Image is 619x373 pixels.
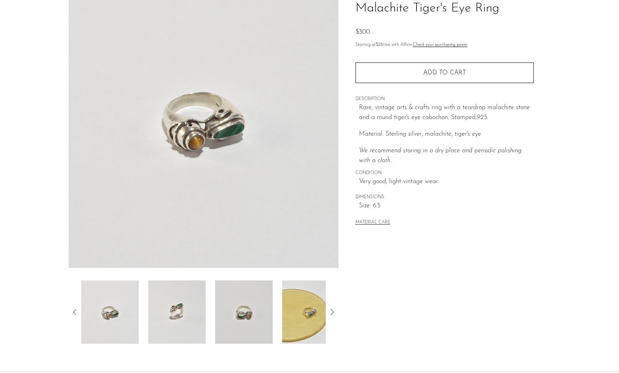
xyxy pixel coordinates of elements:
span: DIMENSIONS [355,194,534,201]
p: Material: Sterling silver, malachite, tiger's eye. [359,129,534,140]
span: $300 [355,29,370,35]
img: Malachite Tiger's Eye Ring [81,280,139,344]
img: Malachite Tiger's Eye Ring [148,280,206,344]
span: Size: 6.5 [359,201,534,211]
img: Malachite Tiger's Eye Ring [282,280,340,344]
span: Very good; light vintage wear. [359,177,534,187]
span: DESCRIPTION [355,96,534,103]
button: MATERIAL CARE [355,220,390,226]
p: Starting at /mo with Affirm. [355,42,534,49]
button: Add to cart [355,62,534,83]
p: Rare, vintage arts & crafts ring with a teardrop malachite stone and a round tiger's eye cabochon... [359,103,534,123]
span: $28 [376,43,383,47]
a: Check your purchasing power - Learn more about Affirm Financing (opens in modal) [413,43,468,47]
span: CONDITION [355,170,534,177]
em: 925. [477,114,488,121]
img: Malachite Tiger's Eye Ring [215,280,273,344]
em: We recommend storing in a dry place and periodic polishing with a cloth. [359,148,522,164]
span: Add to cart [423,69,466,77]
